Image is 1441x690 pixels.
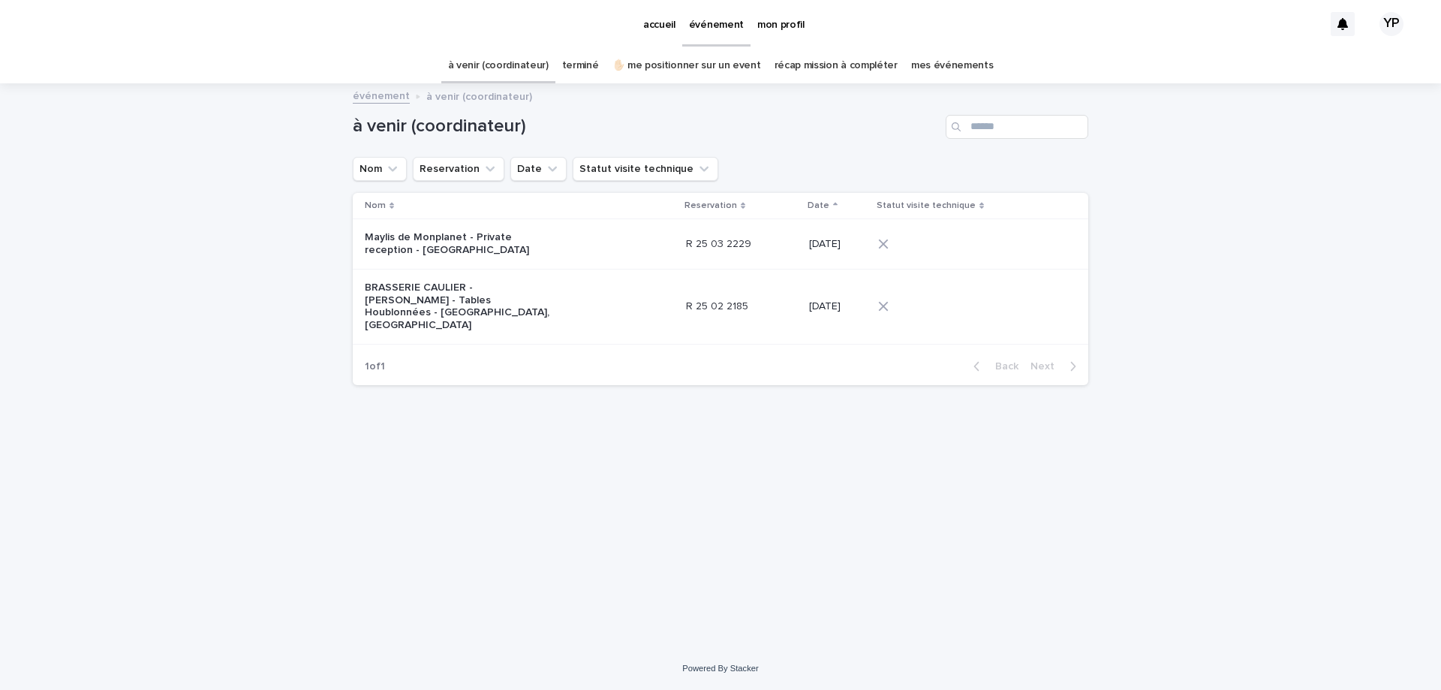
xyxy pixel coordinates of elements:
[365,282,552,332] p: BRASSERIE CAULIER - [PERSON_NAME] - Tables Houblonnées - [GEOGRAPHIC_DATA], [GEOGRAPHIC_DATA]
[1024,360,1088,373] button: Next
[353,116,940,137] h1: à venir (coordinateur)
[1030,361,1063,372] span: Next
[353,157,407,181] button: Nom
[426,87,532,104] p: à venir (coordinateur)
[365,231,552,257] p: Maylis de Monplanet - Private reception - [GEOGRAPHIC_DATA]
[1379,12,1403,36] div: YP
[365,197,386,214] p: Nom
[510,157,567,181] button: Date
[353,219,1088,270] tr: Maylis de Monplanet - Private reception - [GEOGRAPHIC_DATA]R 25 03 2229R 25 03 2229 [DATE]
[986,361,1018,372] span: Back
[877,197,976,214] p: Statut visite technique
[353,86,410,104] a: événement
[808,197,829,214] p: Date
[684,197,737,214] p: Reservation
[682,664,758,673] a: Powered By Stacker
[686,297,751,313] p: R 25 02 2185
[353,348,397,385] p: 1 of 1
[562,48,599,83] a: terminé
[961,360,1024,373] button: Back
[686,235,754,251] p: R 25 03 2229
[413,157,504,181] button: Reservation
[809,300,866,313] p: [DATE]
[30,9,176,39] img: Ls34BcGeRexTGTNfXpUC
[775,48,898,83] a: récap mission à compléter
[573,157,718,181] button: Statut visite technique
[809,238,866,251] p: [DATE]
[448,48,549,83] a: à venir (coordinateur)
[353,269,1088,344] tr: BRASSERIE CAULIER - [PERSON_NAME] - Tables Houblonnées - [GEOGRAPHIC_DATA], [GEOGRAPHIC_DATA]R 25...
[911,48,994,83] a: mes événements
[612,48,761,83] a: ✋🏻 me positionner sur un event
[946,115,1088,139] input: Search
